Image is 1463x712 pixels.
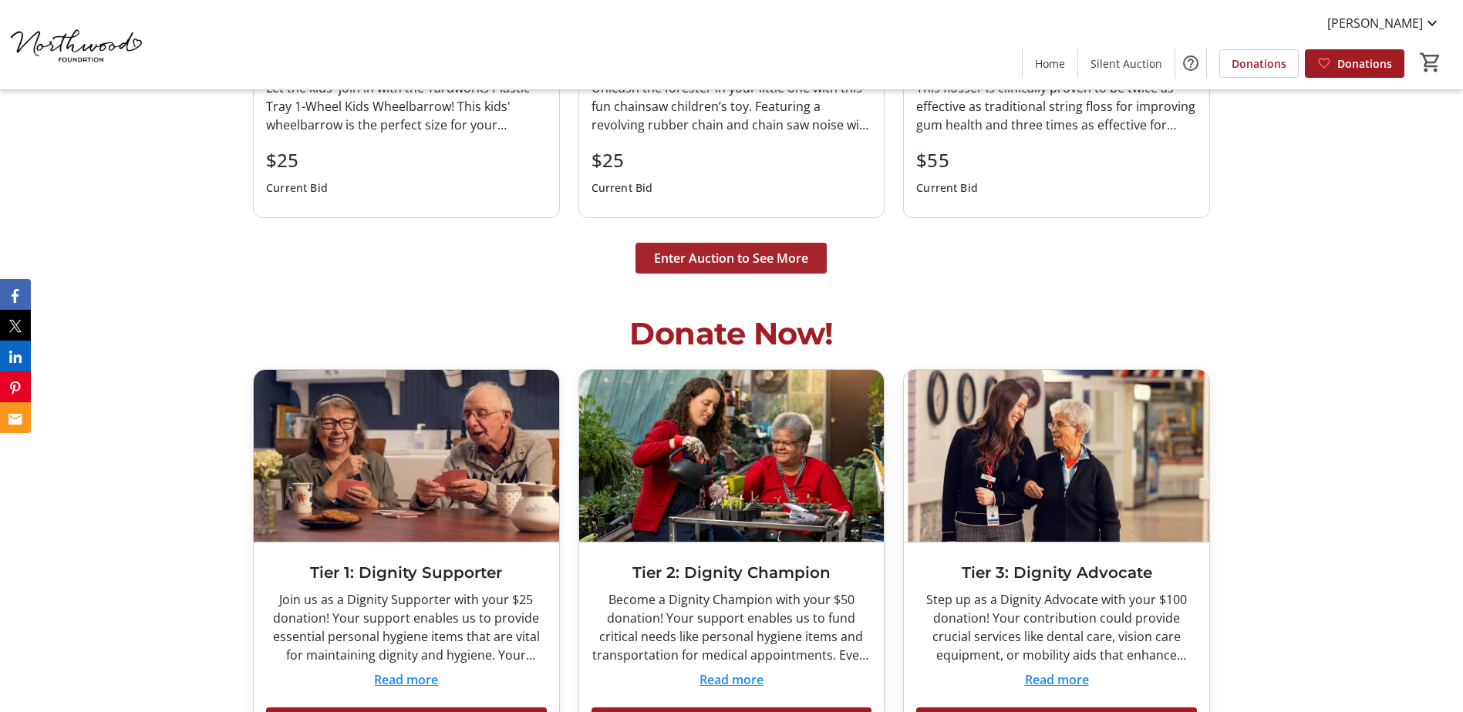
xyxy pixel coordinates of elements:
span: Donations [1337,55,1392,72]
a: Donations [1219,49,1299,78]
h2: Donate Now! [253,311,1210,357]
div: $55 [916,146,978,174]
div: Current Bid [266,174,328,202]
span: [PERSON_NAME] [1327,14,1423,32]
span: Home [1035,55,1065,72]
h3: Tier 3: Dignity Advocate [916,561,1197,584]
button: Enter Auction to See More [635,243,827,274]
button: Read more [1025,670,1089,689]
div: Step up as a Dignity Advocate with your $100 donation! Your contribution could provide crucial se... [916,590,1197,664]
button: Cart [1417,49,1444,76]
img: Tier 2: Dignity Champion [579,370,885,541]
div: Join us as a Dignity Supporter with your $25 donation! Your support enables us to provide essenti... [266,590,547,664]
a: Donations [1305,49,1404,78]
div: $25 [592,146,653,174]
span: Silent Auction [1091,55,1162,72]
div: This flosser is clinically proven to be twice as effective as traditional string floss for improv... [916,79,1197,134]
div: Current Bid [916,174,978,202]
h3: Tier 1: Dignity Supporter [266,561,547,584]
div: Let the kids' join in with the Yardworks Plastic Tray 1-Wheel Kids Wheelbarrow! This kids' wheelb... [266,79,547,134]
button: [PERSON_NAME] [1315,11,1454,35]
img: Tier 1: Dignity Supporter [254,370,559,541]
button: Help [1175,48,1206,79]
h3: Tier 2: Dignity Champion [592,561,872,584]
span: Donations [1232,55,1286,72]
div: $25 [266,146,328,174]
img: Northwood Foundation's Logo [9,6,147,83]
button: Read more [699,670,764,689]
img: Tier 3: Dignity Advocate [904,370,1209,541]
button: Read more [374,670,438,689]
a: Silent Auction [1078,49,1175,78]
a: Home [1023,49,1077,78]
div: Current Bid [592,174,653,202]
span: Enter Auction to See More [654,249,808,267]
div: Become a Dignity Champion with your $50 donation! Your support enables us to fund critical needs ... [592,590,872,664]
div: Unleash the forester in your little one with this fun chainsaw children’s toy. Featuring a revolv... [592,79,872,134]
